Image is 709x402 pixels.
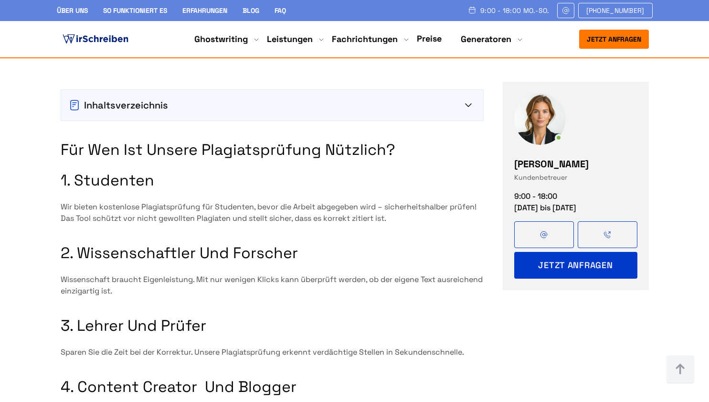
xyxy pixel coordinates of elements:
[514,172,589,183] div: Kundenbetreuer
[61,171,154,190] span: 1. Studenten
[579,30,649,49] button: Jetzt anfragen
[514,93,566,145] img: Magdalena Kaufman
[61,32,130,46] img: logo ghostwriter-österreich
[514,202,637,214] div: [DATE] bis [DATE]
[480,7,550,14] span: 9:00 - 18:00 Mo.-So.
[468,6,476,14] img: Schedule
[103,6,167,15] a: So funktioniert es
[61,347,464,357] span: Sparen Sie die Zeit bei der Korrektur. Unsere Plagiatsprüfung erkennt verdächtige Stellen in Seku...
[666,355,695,384] img: button top
[61,202,476,223] span: Wir bieten kostenlose Plagiatsprüfung für Studenten, bevor die Arbeit abgegeben wird – sicherheit...
[586,7,645,14] span: [PHONE_NUMBER]
[514,191,637,202] div: 9:00 - 18:00
[561,7,570,14] img: Email
[461,33,511,45] a: Generatoren
[514,156,589,172] div: [PERSON_NAME]
[61,316,206,335] span: 3. Lehrer und Prüfer
[417,33,442,44] a: Preise
[275,6,286,15] a: FAQ
[61,274,483,296] span: Wissenschaft braucht Eigenleistung. Mit nur wenigen Klicks kann überprüft werden, ob der eigene T...
[514,252,637,279] button: Jetzt anfragen
[61,140,395,159] span: Für wen ist unsere Plagiatsprüfung nützlich?
[267,33,313,45] a: Leistungen
[182,6,227,15] a: Erfahrungen
[69,98,476,113] div: Inhaltsverzeichnis
[57,6,88,15] a: Über uns
[194,33,248,45] a: Ghostwriting
[61,243,298,262] span: 2. Wissenschaftler und Forscher
[243,6,259,15] a: Blog
[332,33,398,45] a: Fachrichtungen
[578,3,653,18] a: [PHONE_NUMBER]
[61,377,296,396] span: 4. Content Creator und Blogger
